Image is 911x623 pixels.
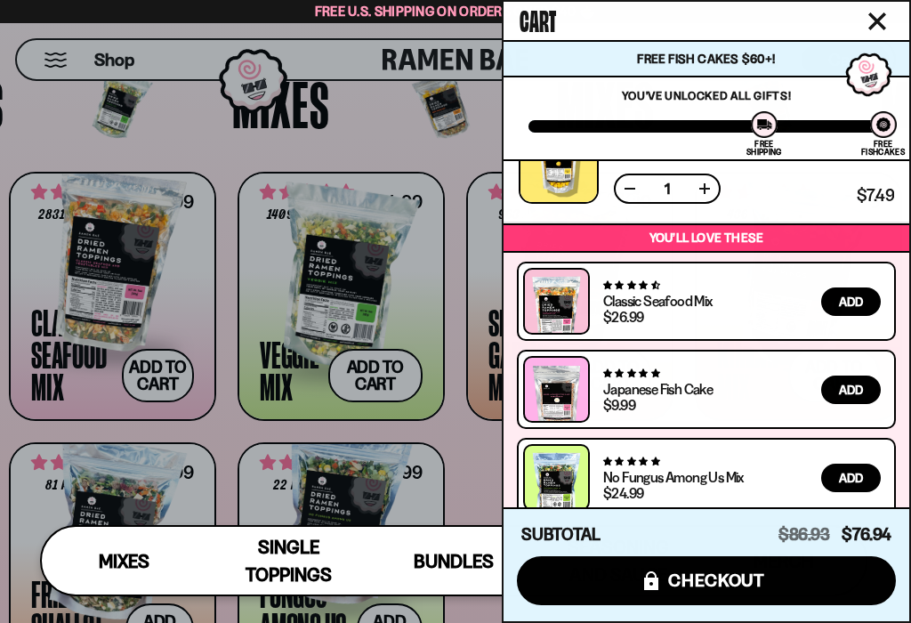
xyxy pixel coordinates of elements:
[315,3,597,20] span: Free U.S. Shipping on Orders over $40 🍜
[246,536,332,586] span: Single Toppings
[821,376,881,404] button: Add
[42,527,206,595] a: Mixes
[857,188,894,204] span: $7.49
[521,526,601,544] h4: Subtotal
[653,182,681,196] span: 1
[603,468,744,486] a: No Fungus Among Us Mix
[603,398,635,412] div: $9.99
[603,486,643,500] div: $24.99
[821,287,881,316] button: Add
[668,570,765,590] span: checkout
[637,51,775,67] span: Free Fish Cakes $60+!
[603,380,713,398] a: Japanese Fish Cake
[603,292,713,310] a: Classic Seafood Mix
[603,368,659,379] span: 4.77 stars
[864,8,891,35] button: Close cart
[99,550,149,572] span: Mixes
[861,140,905,156] div: Free Fishcakes
[603,456,659,467] span: 4.82 stars
[778,524,830,545] span: $86.93
[371,527,536,595] a: Bundles
[206,527,371,595] a: Single Toppings
[746,140,781,156] div: Free Shipping
[839,472,863,484] span: Add
[414,550,494,572] span: Bundles
[603,279,659,291] span: 4.68 stars
[842,524,891,545] span: $76.94
[508,230,905,247] p: You’ll love these
[839,295,863,308] span: Add
[839,384,863,396] span: Add
[528,88,884,102] p: You've unlocked all gifts!
[520,1,556,36] span: Cart
[603,310,643,324] div: $26.99
[821,464,881,492] button: Add
[517,556,896,605] button: checkout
